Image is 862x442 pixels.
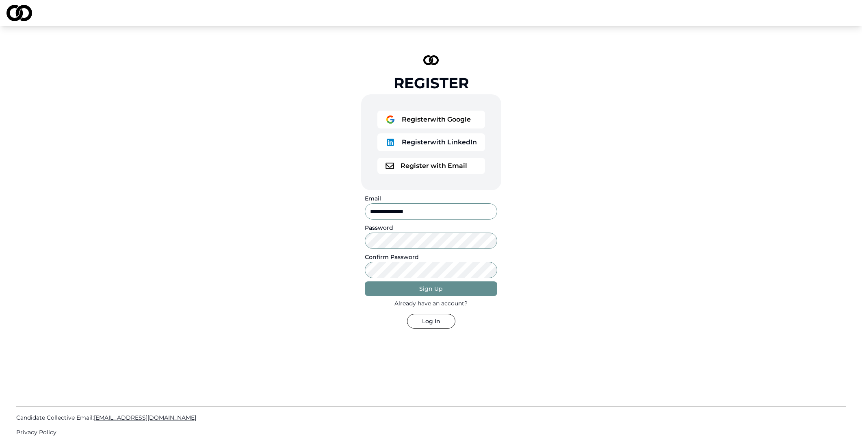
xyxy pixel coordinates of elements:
label: Password [365,224,393,231]
label: Confirm Password [365,253,419,261]
img: logo [6,5,32,21]
span: [EMAIL_ADDRESS][DOMAIN_NAME] [94,414,196,421]
div: Already have an account? [394,299,468,307]
button: Log In [407,314,455,329]
a: Candidate Collective Email:[EMAIL_ADDRESS][DOMAIN_NAME] [16,414,846,422]
button: logoRegisterwith LinkedIn [377,133,485,151]
div: Register [394,75,469,91]
img: logo [423,55,439,65]
button: logoRegister with Email [377,158,485,174]
img: logo [386,163,394,169]
button: logoRegisterwith Google [377,111,485,128]
img: logo [386,137,395,147]
a: Privacy Policy [16,428,846,436]
img: logo [386,115,395,124]
button: Sign Up [365,281,497,296]
div: Sign Up [419,285,443,293]
label: Email [365,195,381,202]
